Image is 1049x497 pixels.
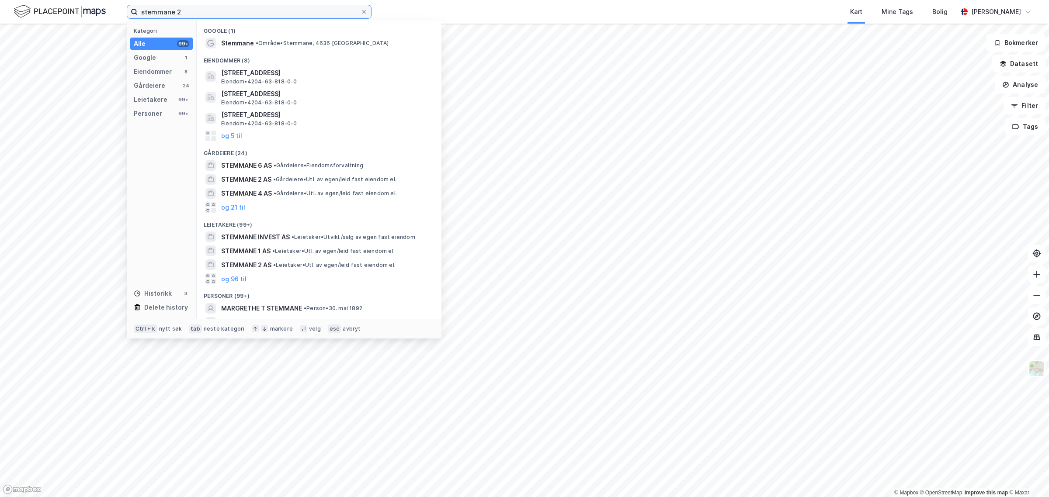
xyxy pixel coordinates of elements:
span: • [273,262,276,268]
div: avbryt [343,325,361,332]
span: [STREET_ADDRESS] [221,110,431,120]
a: OpenStreetMap [920,490,962,496]
div: Historikk [134,288,172,299]
div: 8 [182,68,189,75]
div: Gårdeiere [134,80,165,91]
span: Stemmane [221,38,254,48]
span: Gårdeiere • Utl. av egen/leid fast eiendom el. [274,190,397,197]
div: markere [270,325,293,332]
div: 99+ [177,96,189,103]
button: Analyse [995,76,1046,93]
span: Leietaker • Utl. av egen/leid fast eiendom el. [272,248,395,255]
span: STEMMANE 1 AS [221,246,271,256]
input: Søk på adresse, matrikkel, gårdeiere, leietakere eller personer [138,5,361,18]
button: og 96 til [221,273,247,284]
div: Leietakere [134,94,167,105]
a: Improve this map [965,490,1008,496]
span: STEMMANE 2 AS [221,260,271,270]
div: neste kategori [204,325,245,332]
span: • [274,162,276,169]
div: Gårdeiere (24) [197,143,441,159]
span: • [292,234,294,240]
div: 3 [182,290,189,297]
span: Person • 30. mai 1892 [304,305,362,312]
div: Google [134,52,156,63]
div: 1 [182,54,189,61]
div: 24 [182,82,189,89]
span: • [304,305,306,311]
span: Gårdeiere • Eiendomsforvaltning [274,162,363,169]
span: • [273,176,276,183]
span: [PERSON_NAME] [221,317,271,328]
span: Leietaker • Utl. av egen/leid fast eiendom el. [273,262,396,269]
span: STEMMANE 6 AS [221,160,272,171]
div: Ctrl + k [134,324,157,333]
span: • [274,190,276,197]
div: esc [328,324,341,333]
div: Personer (99+) [197,286,441,301]
button: Datasett [992,55,1046,72]
span: • [256,40,258,46]
div: Eiendommer [134,66,172,77]
div: 99+ [177,110,189,117]
span: [STREET_ADDRESS] [221,89,431,99]
div: tab [189,324,202,333]
div: Bolig [932,7,948,17]
button: Bokmerker [986,34,1046,52]
span: Område • Stemmane, 4636 [GEOGRAPHIC_DATA] [256,40,389,47]
div: Eiendommer (8) [197,50,441,66]
span: STEMMANE 2 AS [221,174,271,185]
span: MARGRETHE T STEMMANE [221,303,302,314]
div: Alle [134,38,146,49]
button: Filter [1004,97,1046,114]
span: STEMMANE 4 AS [221,188,272,199]
div: Kontrollprogram for chat [1005,455,1049,497]
img: logo.f888ab2527a4732fd821a326f86c7f29.svg [14,4,106,19]
iframe: Chat Widget [1005,455,1049,497]
div: Personer [134,108,162,119]
button: Tags [1005,118,1046,135]
button: og 5 til [221,131,242,141]
span: STEMMANE INVEST AS [221,232,290,242]
span: Eiendom • 4204-63-818-0-0 [221,99,297,106]
a: Mapbox [894,490,918,496]
img: Z [1028,360,1045,377]
div: velg [309,325,321,332]
div: nytt søk [159,325,182,332]
div: Leietakere (99+) [197,214,441,230]
span: Leietaker • Utvikl./salg av egen fast eiendom [292,234,415,241]
span: Gårdeiere • Utl. av egen/leid fast eiendom el. [273,176,396,183]
div: 99+ [177,40,189,47]
div: Delete history [144,302,188,313]
span: Eiendom • 4204-63-818-0-0 [221,78,297,85]
div: Mine Tags [882,7,913,17]
button: og 21 til [221,202,245,213]
div: [PERSON_NAME] [971,7,1021,17]
span: [STREET_ADDRESS] [221,68,431,78]
div: Kart [850,7,862,17]
span: Eiendom • 4204-63-818-0-0 [221,120,297,127]
span: • [272,248,275,254]
div: Google (1) [197,21,441,36]
div: Kategori [134,28,193,34]
a: Mapbox homepage [3,484,41,494]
